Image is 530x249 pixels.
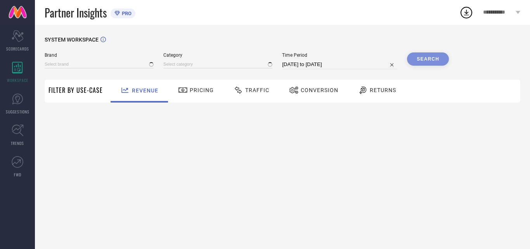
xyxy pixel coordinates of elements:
[190,87,214,93] span: Pricing
[45,37,99,43] span: SYSTEM WORKSPACE
[120,10,132,16] span: PRO
[459,5,473,19] div: Open download list
[282,52,397,58] span: Time Period
[45,52,154,58] span: Brand
[45,60,154,68] input: Select brand
[245,87,269,93] span: Traffic
[11,140,24,146] span: TRENDS
[132,87,158,94] span: Revenue
[6,46,29,52] span: SCORECARDS
[48,85,103,95] span: Filter By Use-Case
[282,60,397,69] input: Select time period
[14,172,21,178] span: FWD
[163,60,272,68] input: Select category
[163,52,272,58] span: Category
[45,5,107,21] span: Partner Insights
[301,87,338,93] span: Conversion
[370,87,396,93] span: Returns
[6,109,29,115] span: SUGGESTIONS
[7,77,28,83] span: WORKSPACE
